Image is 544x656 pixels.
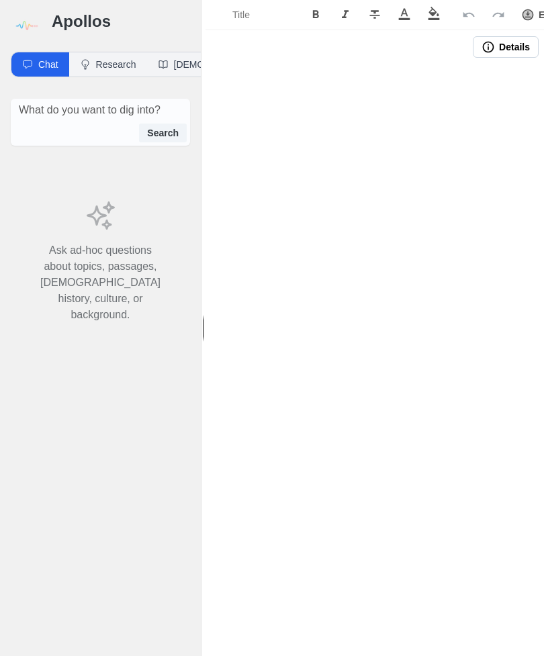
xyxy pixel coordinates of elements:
[147,52,290,77] button: [DEMOGRAPHIC_DATA]
[360,3,390,27] button: Format Strikethrough
[139,124,187,142] button: Search
[330,3,360,27] button: Format Italics
[232,8,279,21] span: Title
[52,11,190,32] h3: Apollos
[11,11,41,41] img: logo
[11,52,69,77] button: Chat
[69,52,147,77] button: Research
[473,36,539,58] button: Details
[301,3,330,27] button: Format Bold
[208,3,296,27] button: Formatting Options
[40,242,161,323] p: Ask ad-hoc questions about topics, passages, [DEMOGRAPHIC_DATA] history, culture, or background.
